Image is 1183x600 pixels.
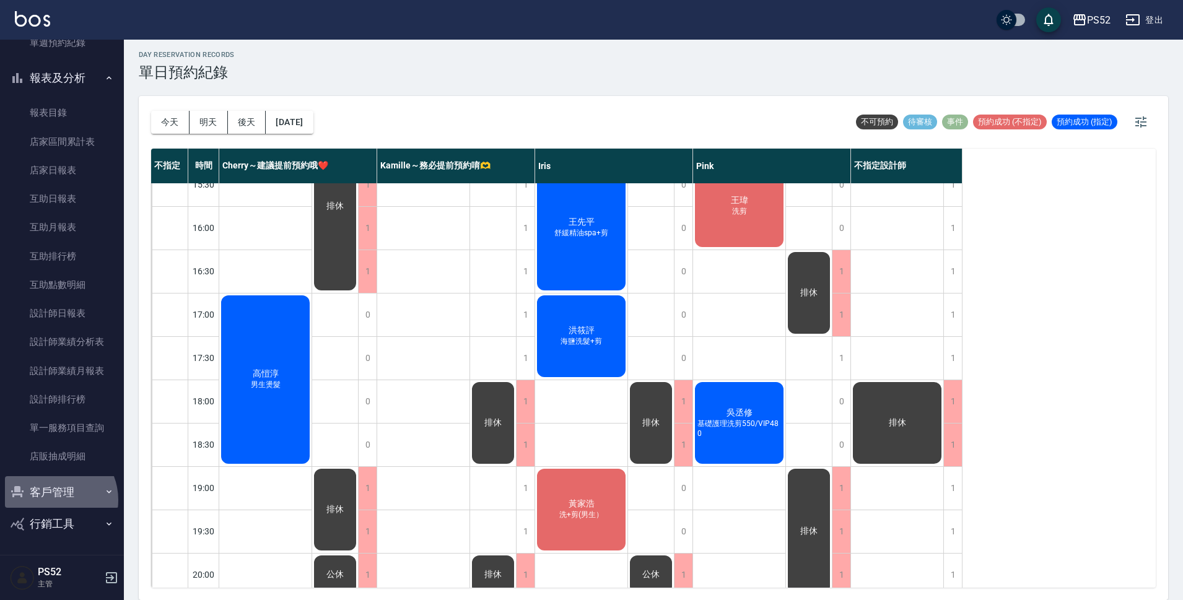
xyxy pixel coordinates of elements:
span: 排休 [324,201,346,212]
div: 1 [516,424,535,466]
span: 公休 [324,569,346,580]
div: 1 [516,207,535,250]
div: 0 [674,207,692,250]
div: 18:00 [188,380,219,423]
span: 洗+剪(男生） [557,510,606,520]
span: 預約成功 (不指定) [973,116,1047,128]
div: 0 [674,467,692,510]
span: 洪筱評 [566,325,597,336]
div: 0 [358,380,377,423]
span: 排休 [886,417,909,428]
div: 17:00 [188,293,219,336]
div: 不指定設計師 [851,149,963,183]
div: 0 [674,337,692,380]
button: 今天 [151,111,190,134]
div: 20:00 [188,553,219,596]
span: 舒緩精油spa+剪 [552,228,611,238]
div: 0 [832,380,850,423]
a: 互助點數明細 [5,271,119,299]
span: 公休 [640,569,662,580]
button: 客戶管理 [5,476,119,508]
div: 1 [358,250,377,293]
a: 設計師日報表 [5,299,119,328]
span: 黃家浩 [566,498,597,510]
div: 17:30 [188,336,219,380]
button: 登出 [1120,9,1168,32]
span: 海鹽洗髮+剪 [558,336,605,347]
div: Iris [535,149,693,183]
div: 1 [943,554,962,596]
div: 0 [674,250,692,293]
span: 吳丞修 [724,407,755,419]
div: 0 [832,163,850,206]
span: 待審核 [903,116,937,128]
div: 1 [358,207,377,250]
div: 1 [832,337,850,380]
span: 排休 [482,569,504,580]
button: save [1036,7,1061,32]
div: 時間 [188,149,219,183]
a: 設計師排行榜 [5,385,119,414]
div: 1 [358,467,377,510]
div: 1 [674,554,692,596]
span: 排休 [324,504,346,515]
div: 1 [943,510,962,553]
button: 報表及分析 [5,62,119,94]
span: 男生燙髮 [248,380,283,390]
button: 後天 [228,111,266,134]
div: 0 [832,207,850,250]
img: Person [10,565,35,590]
div: 1 [943,163,962,206]
div: 1 [832,293,850,336]
div: 1 [832,250,850,293]
div: 0 [358,293,377,336]
span: 高愷淳 [250,368,281,380]
span: 王瑋 [728,195,751,206]
span: 基礎護理洗剪550/VIP480 [695,419,784,438]
div: 1 [516,337,535,380]
p: 主管 [38,578,101,589]
div: 1 [832,554,850,596]
div: 1 [358,510,377,553]
a: 報表目錄 [5,98,119,127]
div: 0 [674,293,692,336]
div: 1 [832,467,850,510]
a: 單一服務項目查詢 [5,414,119,442]
div: 1 [516,293,535,336]
div: PS52 [1087,12,1111,28]
button: PS52 [1067,7,1115,33]
div: 0 [358,337,377,380]
div: 1 [943,250,962,293]
div: 不指定 [151,149,188,183]
div: 1 [943,424,962,466]
div: 1 [516,554,535,596]
a: 店家日報表 [5,156,119,185]
div: 0 [358,424,377,466]
div: 19:30 [188,510,219,553]
span: 預約成功 (指定) [1052,116,1117,128]
a: 設計師業績月報表 [5,357,119,385]
div: 1 [943,467,962,510]
div: 16:30 [188,250,219,293]
div: 0 [832,424,850,466]
span: 排休 [640,417,662,428]
button: 行銷工具 [5,508,119,540]
div: 1 [943,293,962,336]
a: 設計師業績分析表 [5,328,119,356]
h2: day Reservation records [139,51,235,59]
div: 1 [943,207,962,250]
div: 1 [832,510,850,553]
span: 洗剪 [730,206,749,217]
span: 不可預約 [856,116,898,128]
div: 1 [943,337,962,380]
h5: PS52 [38,566,101,578]
div: 1 [674,380,692,423]
div: 1 [516,250,535,293]
div: 1 [358,554,377,596]
div: 1 [516,380,535,423]
div: 0 [674,510,692,553]
a: 店家區間累計表 [5,128,119,156]
div: Cherry～建議提前預約哦❤️ [219,149,377,183]
a: 互助日報表 [5,185,119,213]
div: 16:00 [188,206,219,250]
